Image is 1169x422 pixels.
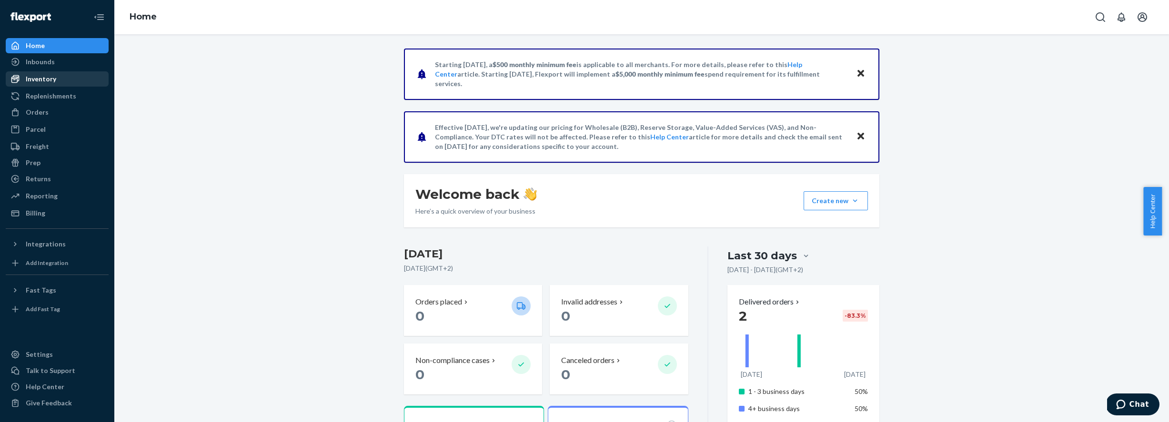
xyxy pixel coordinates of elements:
a: Help Center [6,379,109,394]
a: Returns [6,171,109,186]
div: Integrations [26,239,66,249]
button: Close Navigation [90,8,109,27]
a: Help Center [650,133,689,141]
span: 50% [855,404,868,412]
div: -83.3 % [843,310,868,322]
p: 1 - 3 business days [748,387,842,396]
button: Open notifications [1112,8,1131,27]
button: Close [855,67,867,81]
p: Starting [DATE], a is applicable to all merchants. For more details, please refer to this article... [435,60,847,88]
iframe: Opens a widget where you can chat to one of our agents [1107,393,1159,417]
div: Replenishments [26,91,76,101]
img: Flexport logo [10,12,51,22]
a: Home [130,11,157,22]
div: Parcel [26,125,46,134]
p: Here’s a quick overview of your business [415,206,537,216]
p: [DATE] - [DATE] ( GMT+2 ) [727,265,803,275]
p: [DATE] ( GMT+2 ) [404,264,688,273]
button: Canceled orders 0 [550,343,688,394]
button: Open account menu [1133,8,1152,27]
a: Orders [6,105,109,120]
div: Returns [26,174,51,184]
a: Prep [6,155,109,170]
p: [DATE] [844,370,866,379]
button: Open Search Box [1091,8,1110,27]
a: Replenishments [6,88,109,104]
div: Give Feedback [26,398,72,408]
div: Talk to Support [26,366,75,375]
span: $500 monthly minimum fee [493,60,576,69]
div: Add Fast Tag [26,305,60,313]
div: Reporting [26,191,58,201]
a: Inventory [6,71,109,87]
h3: [DATE] [404,246,688,262]
div: Fast Tags [26,285,56,295]
a: Home [6,38,109,53]
div: Inventory [26,74,56,84]
button: Talk to Support [6,363,109,378]
button: Non-compliance cases 0 [404,343,542,394]
span: 2 [739,308,747,324]
a: Add Integration [6,255,109,271]
button: Delivered orders [739,296,801,307]
span: 0 [415,308,424,324]
a: Add Fast Tag [6,302,109,317]
button: Orders placed 0 [404,285,542,336]
button: Give Feedback [6,395,109,411]
div: Orders [26,108,49,117]
div: Billing [26,208,45,218]
p: Invalid addresses [561,296,617,307]
button: Integrations [6,236,109,252]
span: 0 [561,366,570,383]
p: Canceled orders [561,355,615,366]
ol: breadcrumbs [122,3,164,31]
button: Invalid addresses 0 [550,285,688,336]
div: Inbounds [26,57,55,67]
a: Freight [6,139,109,154]
a: Parcel [6,122,109,137]
a: Settings [6,347,109,362]
a: Reporting [6,188,109,204]
div: Help Center [26,382,64,392]
h1: Welcome back [415,186,537,203]
p: Orders placed [415,296,462,307]
div: Last 30 days [727,248,797,263]
button: Help Center [1143,187,1162,236]
div: Freight [26,142,49,151]
p: Effective [DATE], we're updating our pricing for Wholesale (B2B), Reserve Storage, Value-Added Se... [435,123,847,151]
div: Settings [26,350,53,359]
span: 50% [855,387,868,395]
p: 4+ business days [748,404,842,413]
a: Billing [6,206,109,221]
p: [DATE] [741,370,762,379]
button: Close [855,130,867,144]
button: Fast Tags [6,283,109,298]
span: 0 [415,366,424,383]
div: Prep [26,158,40,167]
a: Inbounds [6,54,109,69]
button: Create new [804,191,868,210]
span: $5,000 monthly minimum fee [615,70,705,78]
div: Home [26,41,45,50]
span: 0 [561,308,570,324]
img: hand-wave emoji [524,187,537,201]
div: Add Integration [26,259,68,267]
p: Non-compliance cases [415,355,490,366]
